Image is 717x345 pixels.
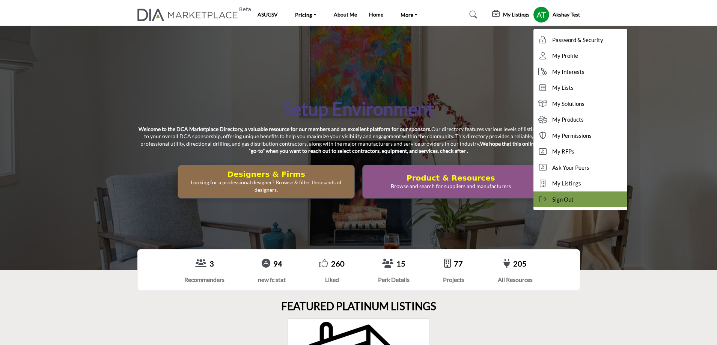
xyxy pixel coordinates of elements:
[195,259,206,269] a: View Recommenders
[137,125,580,155] p: Our directory features various levels of listings that correspond to your overall DCA sponsorship...
[290,9,322,20] a: Pricing
[331,259,345,268] a: 260
[258,11,278,18] a: ASUGSV
[139,126,431,132] strong: Welcome to the DCA Marketplace Directory, a valuable resource for our members and an excellent pl...
[178,165,355,199] button: Designers & Firms Looking for a professional designer? Browse & filter thousands of designers.
[552,83,574,92] span: My Lists
[533,48,627,64] a: My Profile
[533,128,627,144] a: My Permissions
[239,6,251,13] h6: Beta
[273,259,282,268] a: 94
[552,147,574,156] span: My RFPs
[552,68,584,76] span: My Interests
[492,10,529,19] div: My Listings
[378,275,410,284] div: Perk Details
[184,275,224,284] div: Recommenders
[209,259,214,268] a: 3
[552,179,581,188] span: My Listings
[443,275,464,284] div: Projects
[552,115,584,124] span: My Products
[552,36,603,44] span: Password & Security
[365,173,537,182] h2: Product & Resources
[365,182,537,190] p: Browse and search for suppliers and manufacturers
[533,32,627,48] a: Password & Security
[498,275,533,284] div: All Resources
[258,275,286,284] div: new fc stat
[319,259,328,268] i: Go to Liked
[180,179,352,193] p: Looking for a professional designer? Browse & filter thousands of designers.
[533,6,550,23] button: Show hide supplier dropdown
[533,111,627,128] a: My Products
[553,11,580,18] h5: Akshay Test
[533,96,627,112] a: My Solutions
[395,9,423,20] a: More
[552,195,574,204] span: Sign Out
[334,11,357,18] a: About Me
[137,9,242,21] img: Site Logo
[533,175,627,191] a: My Listings
[319,275,345,284] div: Liked
[533,80,627,96] a: My Lists
[503,11,529,18] h5: My Listings
[552,131,592,140] span: My Permissions
[362,165,539,199] button: Product & Resources Browse and search for suppliers and manufacturers
[533,64,627,80] a: My Interests
[283,97,434,121] h1: Setup Environment
[462,9,482,21] a: Search
[552,163,589,172] span: Ask Your Peers
[281,300,436,313] h2: FEATURED PLATINUM LISTINGS
[513,259,527,268] a: 205
[454,259,463,268] a: 77
[396,259,405,268] a: 15
[533,143,627,160] a: My RFPs
[533,160,627,176] a: Ask Your Peers
[552,51,578,60] span: My Profile
[180,170,352,179] h2: Designers & Firms
[137,9,242,21] a: Beta
[369,11,383,18] a: Home
[552,99,584,108] span: My Solutions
